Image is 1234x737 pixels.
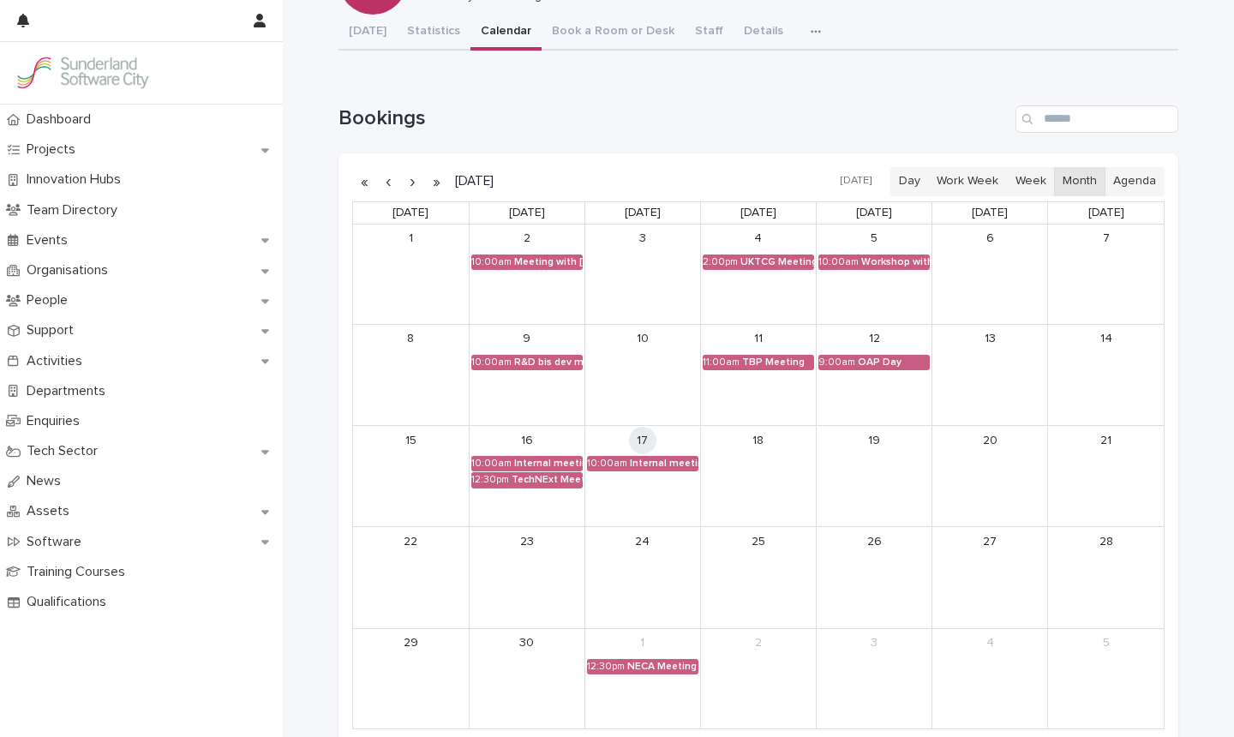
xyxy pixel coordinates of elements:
a: September 24, 2025 [629,528,656,555]
p: Organisations [20,262,122,279]
a: September 25, 2025 [745,528,772,555]
button: Month [1054,167,1105,196]
div: 12:30pm [471,474,509,486]
p: Events [20,232,81,249]
div: 10:00am [818,256,859,268]
td: October 5, 2025 [1048,628,1164,728]
a: September 21, 2025 [1093,427,1120,454]
a: September 2, 2025 [513,225,541,253]
p: Assets [20,503,83,519]
td: September 14, 2025 [1048,324,1164,425]
p: Enquiries [20,413,93,429]
div: 10:00am [587,458,627,470]
a: September 11, 2025 [745,326,772,353]
p: Training Courses [20,564,139,580]
div: 12:30pm [587,661,625,673]
div: TechNExt Meeting [512,474,583,486]
a: Tuesday [506,202,548,224]
a: September 30, 2025 [513,630,541,657]
td: September 6, 2025 [932,225,1048,325]
td: September 30, 2025 [469,628,584,728]
a: September 16, 2025 [513,427,541,454]
td: September 17, 2025 [584,426,700,527]
p: Dashboard [20,111,105,128]
div: R&D bis dev meeting [514,357,583,368]
a: September 8, 2025 [397,326,424,353]
td: September 26, 2025 [817,527,932,628]
td: September 9, 2025 [469,324,584,425]
p: Team Directory [20,202,131,219]
td: September 13, 2025 [932,324,1048,425]
p: Innovation Hubs [20,171,135,188]
div: Workshop with How Might We Community [861,256,930,268]
button: Staff [685,15,734,51]
div: NECA Meeting [627,661,698,673]
a: September 18, 2025 [745,427,772,454]
div: 11:00am [703,357,740,368]
td: September 24, 2025 [584,527,700,628]
td: October 1, 2025 [584,628,700,728]
a: September 7, 2025 [1093,225,1120,253]
a: Friday [853,202,896,224]
p: Software [20,534,95,550]
a: September 28, 2025 [1093,528,1120,555]
a: September 6, 2025 [976,225,1003,253]
td: September 28, 2025 [1048,527,1164,628]
div: 9:00am [818,357,855,368]
h2: [DATE] [448,175,494,188]
button: Previous year [352,168,376,195]
td: September 27, 2025 [932,527,1048,628]
a: September 10, 2025 [629,326,656,353]
div: OAP Day [858,357,930,368]
p: Projects [20,141,89,158]
a: October 1, 2025 [629,630,656,657]
button: Week [1006,167,1054,196]
button: Work Week [928,167,1007,196]
div: 2:00pm [703,256,738,268]
p: People [20,292,81,309]
a: September 9, 2025 [513,326,541,353]
td: September 8, 2025 [353,324,469,425]
button: [DATE] [338,15,397,51]
p: Activities [20,353,96,369]
a: Saturday [968,202,1011,224]
a: September 4, 2025 [745,225,772,253]
button: Statistics [397,15,470,51]
td: September 18, 2025 [700,426,816,527]
h1: Bookings [338,106,1009,131]
a: September 22, 2025 [397,528,424,555]
a: September 27, 2025 [976,528,1003,555]
div: UKTCG Meeting [740,256,814,268]
a: September 14, 2025 [1093,326,1120,353]
a: September 20, 2025 [976,427,1003,454]
img: Kay6KQejSz2FjblR6DWv [14,56,151,90]
div: Meeting with [PERSON_NAME] from Sage to discuss future working opportunities [514,256,583,268]
a: Wednesday [621,202,664,224]
div: 10:00am [471,357,512,368]
p: Tech Sector [20,443,111,459]
a: September 5, 2025 [860,225,888,253]
td: September 22, 2025 [353,527,469,628]
td: September 4, 2025 [700,225,816,325]
button: Next month [400,168,424,195]
td: September 3, 2025 [584,225,700,325]
td: September 2, 2025 [469,225,584,325]
td: October 3, 2025 [817,628,932,728]
a: October 3, 2025 [860,630,888,657]
div: 10:00am [471,256,512,268]
input: Search [1015,105,1178,133]
p: Support [20,322,87,339]
td: September 20, 2025 [932,426,1048,527]
td: September 7, 2025 [1048,225,1164,325]
a: October 4, 2025 [976,630,1003,657]
a: September 29, 2025 [397,630,424,657]
td: September 21, 2025 [1048,426,1164,527]
td: October 4, 2025 [932,628,1048,728]
button: [DATE] [832,169,880,194]
td: September 29, 2025 [353,628,469,728]
a: September 1, 2025 [397,225,424,253]
a: September 13, 2025 [976,326,1003,353]
a: Thursday [737,202,780,224]
a: September 23, 2025 [513,528,541,555]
